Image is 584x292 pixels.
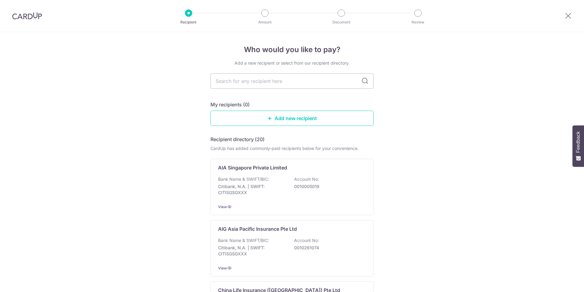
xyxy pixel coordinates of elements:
a: View [218,205,227,209]
p: Amount [242,19,287,25]
p: Account No: [294,237,319,244]
p: Citibank, N.A. | SWIFT: CITISGSGXXX [218,245,286,257]
p: Citibank, N.A. | SWIFT: CITISGSGXXX [218,183,286,196]
p: Review [395,19,440,25]
img: CardUp [12,12,42,20]
h5: Recipient directory (20) [210,136,265,143]
div: Add a new recipient or select from our recipient directory. [210,60,374,66]
a: View [218,266,227,270]
span: Feedback [575,131,581,153]
p: AIG Asia Pacific Insurance Pte Ltd [218,225,297,233]
p: Account No: [294,176,319,182]
p: 0010005019 [294,183,362,190]
h4: Who would you like to pay? [210,44,374,55]
div: CardUp has added commonly-paid recipients below for your convenience. [210,145,374,151]
p: Bank Name & SWIFT/BIC: [218,176,269,182]
p: Bank Name & SWIFT/BIC: [218,237,269,244]
h5: My recipients (0) [210,101,250,108]
p: 0010261074 [294,245,362,251]
button: Feedback - Show survey [572,125,584,167]
a: Add new recipient [210,111,374,126]
p: AIA Singapore Private Limited [218,164,287,171]
p: Recipient [166,19,211,25]
input: Search for any recipient here [210,73,374,89]
p: Document [319,19,364,25]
